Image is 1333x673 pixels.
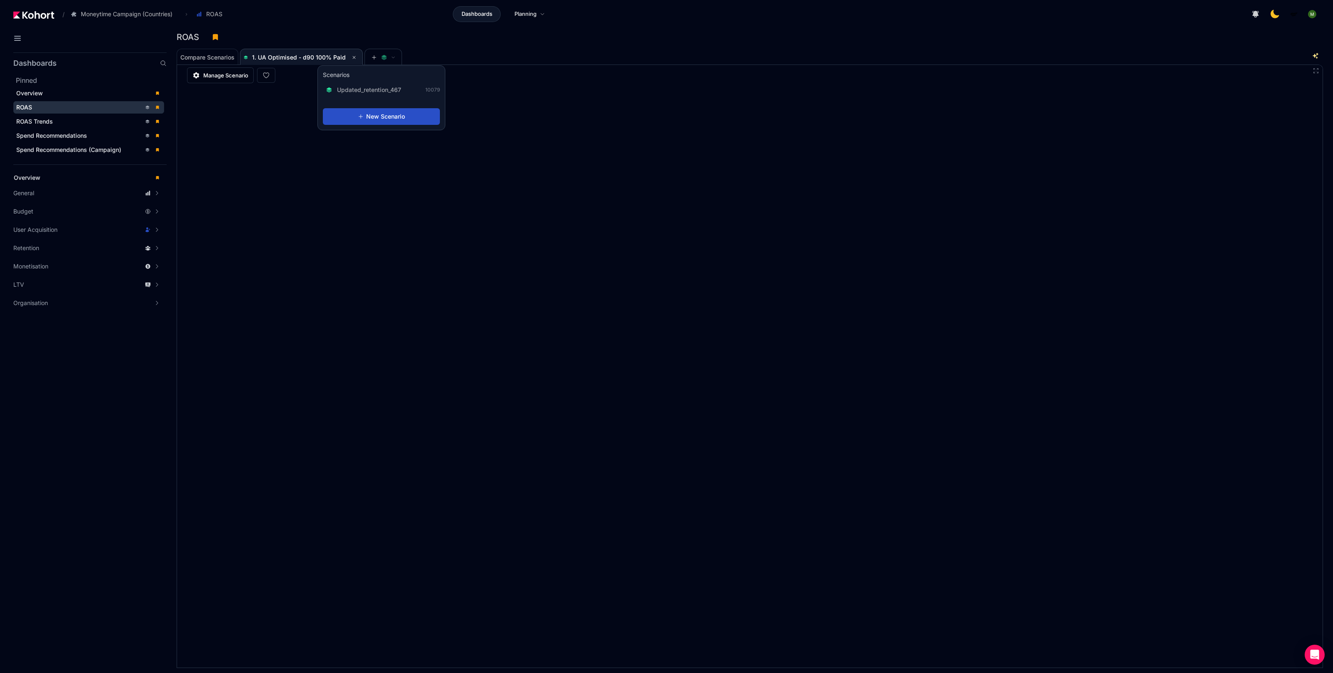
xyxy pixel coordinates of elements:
[13,226,57,234] span: User Acquisition
[1290,10,1298,18] img: logo_MoneyTimeLogo_1_20250619094856634230.png
[11,171,164,184] a: Overview
[187,67,254,83] a: Manage Scenario
[203,71,248,79] span: Manage Scenario
[180,55,235,60] span: Compare Scenarios
[13,144,164,156] a: Spend Recommendations (Campaign)
[366,112,405,121] span: New Scenario
[66,7,181,21] button: Moneytime Campaign (Countries)
[1305,645,1325,665] div: Open Intercom Messenger
[1313,67,1319,74] button: Fullscreen
[252,54,346,61] span: 1. UA Optimised - d90 100% Paid
[16,104,32,111] span: ROAS
[337,86,401,94] span: Updated_retention_467
[81,10,172,18] span: Moneytime Campaign (Countries)
[514,10,537,18] span: Planning
[13,11,54,19] img: Kohort logo
[323,108,440,125] button: New Scenario
[323,71,349,81] h3: Scenarios
[14,174,40,181] span: Overview
[13,262,48,271] span: Monetisation
[13,87,164,99] a: Overview
[192,7,231,21] button: ROAS
[13,207,33,216] span: Budget
[177,33,204,41] h3: ROAS
[425,87,440,93] span: 10079
[16,118,53,125] span: ROAS Trends
[506,6,554,22] a: Planning
[184,11,189,17] span: ›
[453,6,501,22] a: Dashboards
[13,115,164,128] a: ROAS Trends
[323,83,409,97] button: Updated_retention_467
[13,244,39,252] span: Retention
[16,89,43,97] span: Overview
[462,10,492,18] span: Dashboards
[56,10,65,19] span: /
[206,10,222,18] span: ROAS
[13,189,34,197] span: General
[13,60,57,67] h2: Dashboards
[13,299,48,307] span: Organisation
[13,129,164,142] a: Spend Recommendations
[13,101,164,114] a: ROAS
[16,132,87,139] span: Spend Recommendations
[16,75,167,85] h2: Pinned
[16,146,121,153] span: Spend Recommendations (Campaign)
[13,281,24,289] span: LTV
